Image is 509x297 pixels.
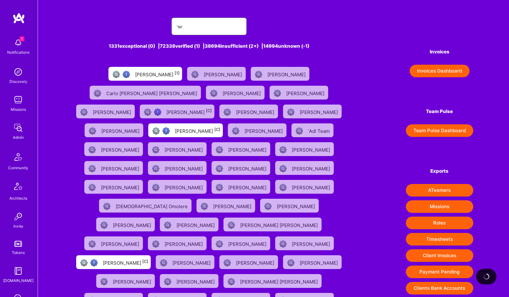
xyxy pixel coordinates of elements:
[11,180,26,195] img: Architects
[165,183,204,191] div: [PERSON_NAME]
[281,102,344,121] a: Not Scrubbed[PERSON_NAME]
[406,249,473,262] button: Client Invoices
[292,164,331,172] div: [PERSON_NAME]
[87,83,203,102] a: Not ScrubbedCarlo [PERSON_NAME] [PERSON_NAME]
[406,65,473,77] a: Invoices Dashboard
[406,217,473,229] button: Roles
[221,272,324,290] a: Not Scrubbed[PERSON_NAME] [PERSON_NAME]
[172,258,212,266] div: [PERSON_NAME]
[406,49,473,55] h4: Invoices
[274,89,281,97] img: Not Scrubbed
[228,221,235,229] img: Not Scrubbed
[292,239,331,247] div: [PERSON_NAME]
[296,127,303,135] img: Not Scrubbed
[406,200,473,213] button: Missions
[9,195,27,202] div: Architects
[273,159,336,177] a: Not Scrubbed[PERSON_NAME]
[281,253,344,272] a: Not Scrubbed[PERSON_NAME]
[14,241,22,247] img: tokens
[101,126,141,134] div: [PERSON_NAME]
[279,240,287,248] img: Not Scrubbed
[216,165,223,172] img: Not Scrubbed
[203,83,267,102] a: Not Scrubbed[PERSON_NAME]
[164,221,171,229] img: Not Scrubbed
[209,140,273,159] a: Not Scrubbed[PERSON_NAME]
[101,183,140,191] div: [PERSON_NAME]
[267,70,307,78] div: [PERSON_NAME]
[100,278,108,285] img: Not Scrubbed
[101,239,140,247] div: [PERSON_NAME]
[7,49,29,56] div: Notifications
[216,184,223,191] img: Not Scrubbed
[406,124,473,137] button: Team Pulse Dashboard
[255,71,262,78] img: Not Scrubbed
[101,164,140,172] div: [PERSON_NAME]
[406,266,473,278] button: Payment Pending
[12,265,24,277] img: guide book
[116,202,189,210] div: [DEMOGRAPHIC_DATA] Omolere
[154,108,161,116] img: High Potential User
[236,107,275,116] div: [PERSON_NAME]
[100,221,108,229] img: Not Scrubbed
[145,234,209,253] a: Not Scrubbed[PERSON_NAME]
[153,253,217,272] a: Not Scrubbed[PERSON_NAME]
[9,78,27,85] div: Discovery
[185,64,248,83] a: Not Scrubbed[PERSON_NAME]
[240,220,319,229] div: [PERSON_NAME] [PERSON_NAME]
[146,121,225,140] a: Not fully vettedHigh Potential User[PERSON_NAME][C]
[217,253,281,272] a: Not Scrubbed[PERSON_NAME]
[13,13,25,24] img: logo
[135,70,180,78] div: [PERSON_NAME]
[240,277,319,285] div: [PERSON_NAME] [PERSON_NAME]
[406,109,473,114] h4: Team Pulse
[12,121,24,134] img: admin teamwork
[80,259,88,267] img: Not fully vetted
[113,277,152,285] div: [PERSON_NAME]
[94,215,157,234] a: Not Scrubbed[PERSON_NAME]
[144,108,151,116] img: Not fully vetted
[258,196,321,215] a: Not Scrubbed[PERSON_NAME]
[279,146,287,154] img: Not Scrubbed
[12,210,24,223] img: Invite
[300,258,339,266] div: [PERSON_NAME]
[194,196,258,215] a: Not Scrubbed[PERSON_NAME]
[406,233,473,246] button: Timesheets
[106,64,185,83] a: Not fully vettedHigh Potential User[PERSON_NAME][1]
[152,240,160,248] img: Not Scrubbed
[88,184,96,191] img: Not Scrubbed
[19,36,24,41] span: 1
[93,107,132,116] div: [PERSON_NAME]
[223,259,231,267] img: Not Scrubbed
[74,43,344,49] div: 1331 exceptional (0) | 72338 verified (1) | 38694 insufficient (2+) | 14994 unknown (-1)
[152,165,160,172] img: Not Scrubbed
[406,168,473,174] h4: Exports
[165,239,204,247] div: [PERSON_NAME]
[13,134,24,141] div: Admin
[209,159,273,177] a: Not Scrubbed[PERSON_NAME]
[228,239,268,247] div: [PERSON_NAME]
[223,108,231,116] img: Not Scrubbed
[166,107,212,116] div: [PERSON_NAME]
[123,71,130,78] img: High Potential User
[267,83,331,102] a: Not Scrubbed[PERSON_NAME]
[228,164,268,172] div: [PERSON_NAME]
[94,272,157,290] a: Not Scrubbed[PERSON_NAME]
[292,183,331,191] div: [PERSON_NAME]
[145,140,209,159] a: Not Scrubbed[PERSON_NAME]
[80,108,88,116] img: Not Scrubbed
[217,102,281,121] a: Not Scrubbed[PERSON_NAME]
[175,126,220,134] div: [PERSON_NAME]
[152,146,160,154] img: Not Scrubbed
[88,165,96,172] img: Not Scrubbed
[482,273,490,280] img: loading
[94,89,101,97] img: Not Scrubbed
[287,108,295,116] img: Not Scrubbed
[88,240,96,248] img: Not Scrubbed
[236,258,275,266] div: [PERSON_NAME]
[165,145,204,153] div: [PERSON_NAME]
[145,177,209,196] a: Not Scrubbed[PERSON_NAME]
[206,108,212,113] sup: [C]
[157,215,221,234] a: Not Scrubbed[PERSON_NAME]
[248,64,312,83] a: Not Scrubbed[PERSON_NAME]
[82,177,145,196] a: Not Scrubbed[PERSON_NAME]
